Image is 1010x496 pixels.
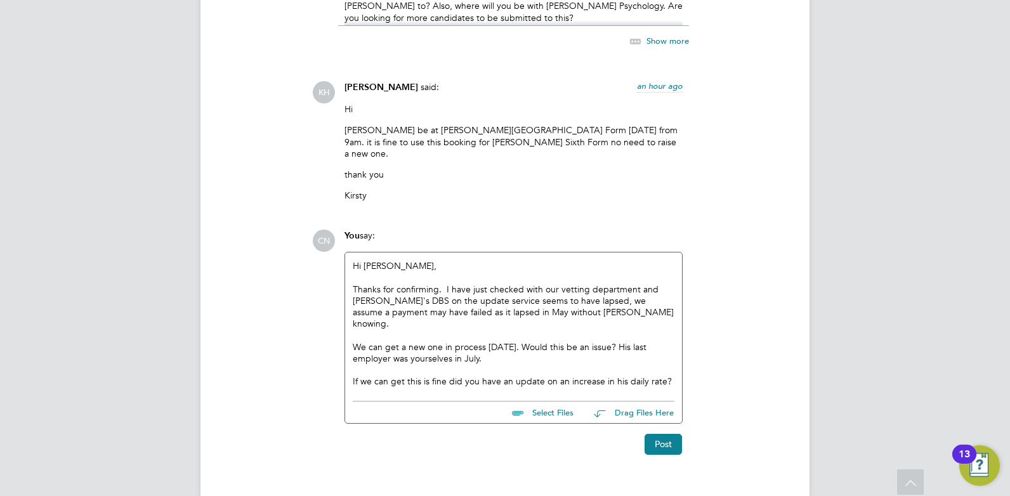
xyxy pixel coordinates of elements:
[344,230,360,241] span: You
[421,81,439,93] span: said:
[959,445,1000,486] button: Open Resource Center, 13 new notifications
[313,230,335,252] span: CN
[353,260,674,387] div: Hi [PERSON_NAME],
[344,82,418,93] span: [PERSON_NAME]
[646,36,689,46] span: Show more
[344,103,683,115] p: Hi
[353,284,674,330] div: Thanks for confirming. I have just checked with our vetting department and [PERSON_NAME]'s DBS on...
[353,341,674,364] div: We can get a new one in process [DATE]. Would this be an issue? His last employer was yourselves ...
[645,434,682,454] button: Post
[313,81,335,103] span: KH
[637,81,683,91] span: an hour ago
[344,169,683,180] p: thank you
[959,454,970,471] div: 13
[344,230,683,252] div: say:
[344,190,683,201] p: Kirsty
[353,375,674,387] div: If we can get this is fine did you have an update on an increase in his daily rate?
[344,124,683,159] p: [PERSON_NAME] be at [PERSON_NAME][GEOGRAPHIC_DATA] Form [DATE] from 9am. it is fine to use this b...
[584,400,674,426] button: Drag Files Here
